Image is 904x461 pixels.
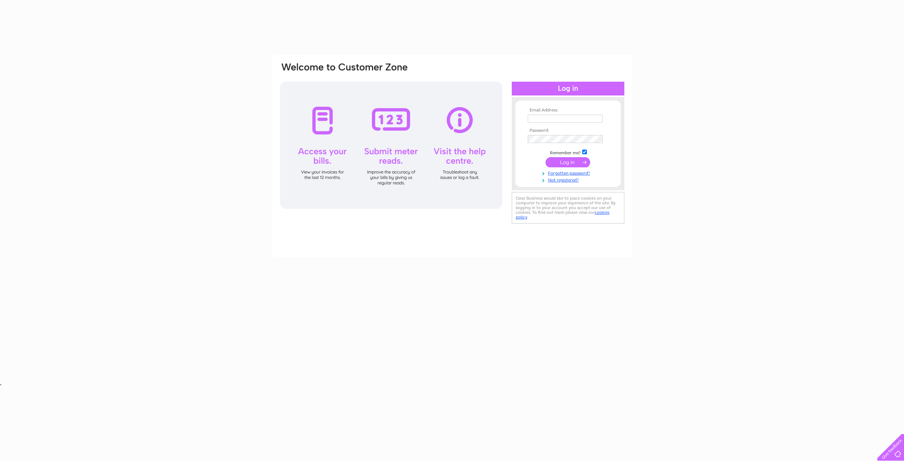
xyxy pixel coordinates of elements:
[526,108,610,113] th: Email Address:
[516,210,609,220] a: cookies policy
[512,192,624,224] div: Clear Business would like to place cookies on your computer to improve your experience of the sit...
[526,128,610,133] th: Password:
[546,157,590,167] input: Submit
[526,148,610,156] td: Remember me?
[528,169,610,176] a: Forgotten password?
[528,176,610,183] a: Not registered?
